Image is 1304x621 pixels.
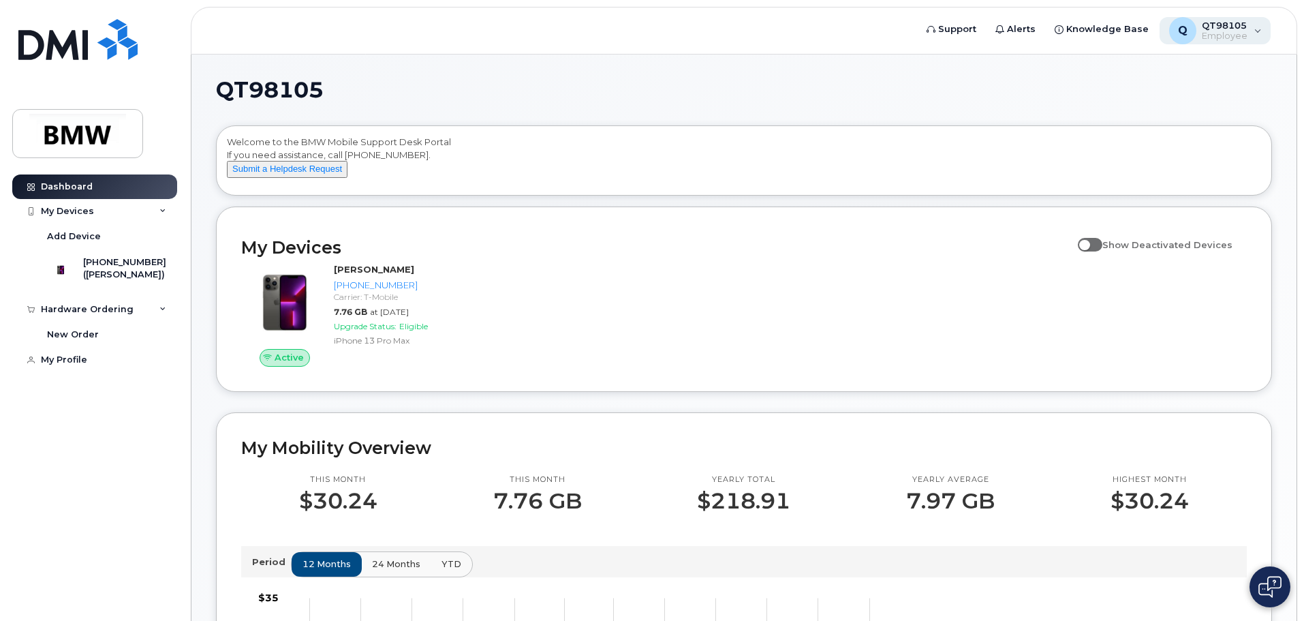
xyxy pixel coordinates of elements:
p: $218.91 [697,489,790,513]
a: Submit a Helpdesk Request [227,163,347,174]
img: image20231002-3703462-oworib.jpeg [252,270,317,335]
p: $30.24 [1111,489,1189,513]
p: Highest month [1111,474,1189,485]
span: Eligible [399,321,428,331]
h2: My Mobility Overview [241,438,1247,458]
p: This month [493,474,582,485]
a: Active[PERSON_NAME][PHONE_NUMBER]Carrier: T-Mobile7.76 GBat [DATE]Upgrade Status:EligibleiPhone 1... [241,263,480,367]
div: iPhone 13 Pro Max [334,335,475,346]
p: Yearly average [906,474,995,485]
div: Welcome to the BMW Mobile Support Desk Portal If you need assistance, call [PHONE_NUMBER]. [227,136,1261,190]
p: This month [299,474,377,485]
p: Yearly total [697,474,790,485]
tspan: $35 [258,592,279,604]
span: at [DATE] [370,307,409,317]
p: $30.24 [299,489,377,513]
p: Period [252,556,291,569]
button: Submit a Helpdesk Request [227,161,347,178]
span: YTD [441,558,461,571]
span: Active [275,351,304,364]
p: 7.76 GB [493,489,582,513]
h2: My Devices [241,237,1071,258]
img: Open chat [1258,576,1282,598]
span: Upgrade Status: [334,321,397,331]
span: QT98105 [216,80,324,100]
span: 24 months [372,558,420,571]
div: Carrier: T-Mobile [334,291,475,303]
span: Show Deactivated Devices [1102,239,1232,250]
strong: [PERSON_NAME] [334,264,414,275]
input: Show Deactivated Devices [1078,232,1089,243]
div: [PHONE_NUMBER] [334,279,475,292]
span: 7.76 GB [334,307,367,317]
p: 7.97 GB [906,489,995,513]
